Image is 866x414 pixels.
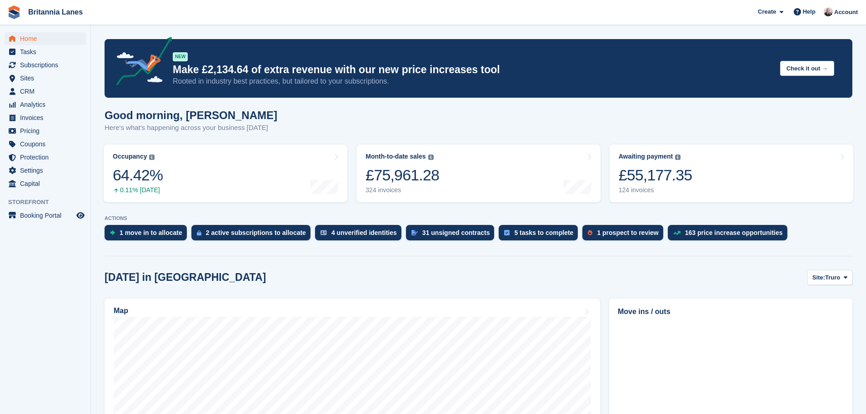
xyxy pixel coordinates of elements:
[356,145,600,202] a: Month-to-date sales £75,961.28 324 invoices
[7,5,21,19] img: stora-icon-8386f47178a22dfd0bd8f6a31ec36ba5ce8667c1dd55bd0f319d3a0aa187defe.svg
[411,230,418,235] img: contract_signature_icon-13c848040528278c33f63329250d36e43548de30e8caae1d1a13099fd9432cc5.svg
[20,32,75,45] span: Home
[113,186,163,194] div: 0.11% [DATE]
[504,230,510,235] img: task-75834270c22a3079a89374b754ae025e5fb1db73e45f91037f5363f120a921f8.svg
[5,32,86,45] a: menu
[20,72,75,85] span: Sites
[206,229,306,236] div: 2 active subscriptions to allocate
[149,155,155,160] img: icon-info-grey-7440780725fd019a000dd9b08b2336e03edf1995a4989e88bcd33f0948082b44.svg
[610,145,853,202] a: Awaiting payment £55,177.35 124 invoices
[618,306,844,317] h2: Move ins / outs
[173,76,773,86] p: Rooted in industry best practices, but tailored to your subscriptions.
[20,98,75,111] span: Analytics
[588,230,592,235] img: prospect-51fa495bee0391a8d652442698ab0144808aea92771e9ea1ae160a38d050c398.svg
[105,123,277,133] p: Here's what's happening across your business [DATE]
[20,125,75,137] span: Pricing
[5,111,86,124] a: menu
[8,198,90,207] span: Storefront
[5,98,86,111] a: menu
[758,7,776,16] span: Create
[422,229,490,236] div: 31 unsigned contracts
[20,45,75,58] span: Tasks
[20,59,75,71] span: Subscriptions
[406,225,499,245] a: 31 unsigned contracts
[109,37,172,89] img: price-adjustments-announcement-icon-8257ccfd72463d97f412b2fc003d46551f7dbcb40ab6d574587a9cd5c0d94...
[20,151,75,164] span: Protection
[365,153,425,160] div: Month-to-date sales
[20,177,75,190] span: Capital
[173,52,188,61] div: NEW
[197,230,201,236] img: active_subscription_to_allocate_icon-d502201f5373d7db506a760aba3b589e785aa758c864c3986d89f69b8ff3...
[685,229,783,236] div: 163 price increase opportunities
[5,72,86,85] a: menu
[5,125,86,137] a: menu
[619,186,692,194] div: 124 invoices
[120,229,182,236] div: 1 move in to allocate
[105,225,191,245] a: 1 move in to allocate
[75,210,86,221] a: Preview store
[668,225,792,245] a: 163 price increase opportunities
[673,231,681,235] img: price_increase_opportunities-93ffe204e8149a01c8c9dc8f82e8f89637d9d84a8eef4429ea346261dce0b2c0.svg
[5,151,86,164] a: menu
[834,8,858,17] span: Account
[780,61,834,76] button: Check it out →
[105,271,266,284] h2: [DATE] in [GEOGRAPHIC_DATA]
[5,59,86,71] a: menu
[320,230,327,235] img: verify_identity-adf6edd0f0f0b5bbfe63781bf79b02c33cf7c696d77639b501bdc392416b5a36.svg
[105,109,277,121] h1: Good morning, [PERSON_NAME]
[5,45,86,58] a: menu
[619,153,673,160] div: Awaiting payment
[824,7,833,16] img: Alexandra Lane
[5,164,86,177] a: menu
[331,229,397,236] div: 4 unverified identities
[110,230,115,235] img: move_ins_to_allocate_icon-fdf77a2bb77ea45bf5b3d319d69a93e2d87916cf1d5bf7949dd705db3b84f3ca.svg
[807,270,852,285] button: Site: Truro
[803,7,816,16] span: Help
[812,273,825,282] span: Site:
[315,225,406,245] a: 4 unverified identities
[20,209,75,222] span: Booking Portal
[25,5,86,20] a: Britannia Lanes
[173,63,773,76] p: Make £2,134.64 of extra revenue with our new price increases tool
[113,166,163,185] div: 64.42%
[104,145,347,202] a: Occupancy 64.42% 0.11% [DATE]
[825,273,840,282] span: Truro
[582,225,667,245] a: 1 prospect to review
[365,166,439,185] div: £75,961.28
[20,138,75,150] span: Coupons
[5,209,86,222] a: menu
[20,85,75,98] span: CRM
[114,307,128,315] h2: Map
[675,155,681,160] img: icon-info-grey-7440780725fd019a000dd9b08b2336e03edf1995a4989e88bcd33f0948082b44.svg
[5,85,86,98] a: menu
[514,229,573,236] div: 5 tasks to complete
[113,153,147,160] div: Occupancy
[428,155,434,160] img: icon-info-grey-7440780725fd019a000dd9b08b2336e03edf1995a4989e88bcd33f0948082b44.svg
[20,164,75,177] span: Settings
[597,229,658,236] div: 1 prospect to review
[499,225,582,245] a: 5 tasks to complete
[191,225,315,245] a: 2 active subscriptions to allocate
[5,177,86,190] a: menu
[365,186,439,194] div: 324 invoices
[20,111,75,124] span: Invoices
[105,215,852,221] p: ACTIONS
[5,138,86,150] a: menu
[619,166,692,185] div: £55,177.35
